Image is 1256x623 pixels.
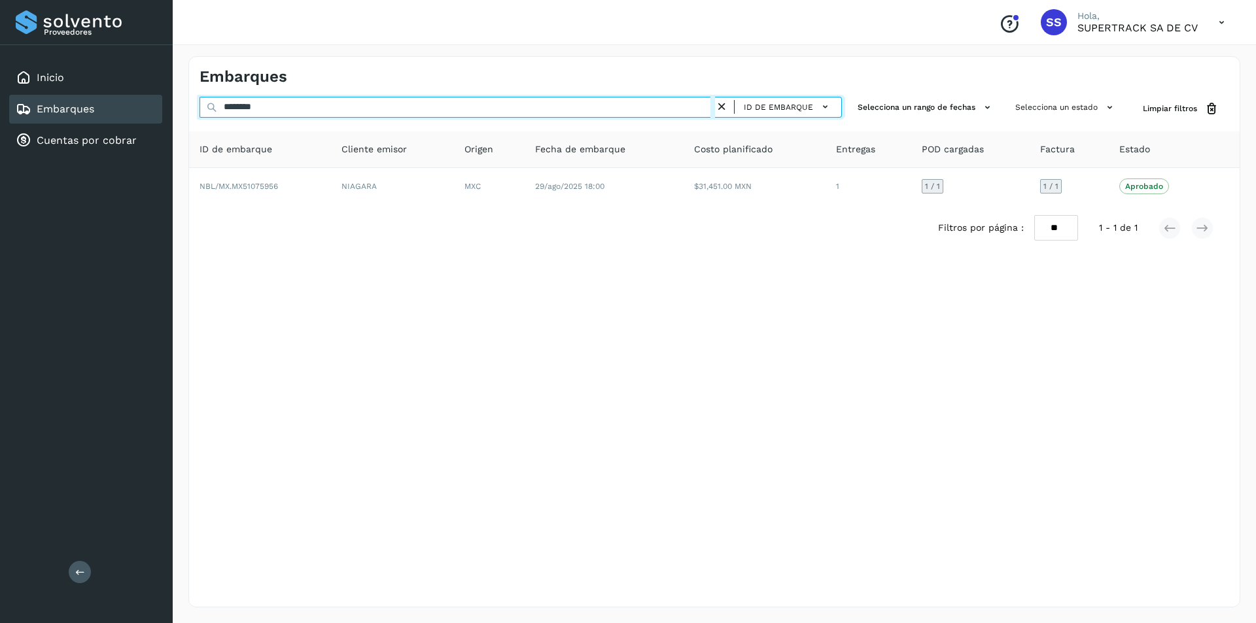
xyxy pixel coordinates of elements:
p: Hola, [1077,10,1198,22]
span: NBL/MX.MX51075956 [200,182,278,191]
span: POD cargadas [922,143,984,156]
div: Embarques [9,95,162,124]
span: Estado [1119,143,1150,156]
span: 1 - 1 de 1 [1099,221,1138,235]
button: Limpiar filtros [1132,97,1229,121]
td: MXC [454,168,525,205]
span: Entregas [836,143,875,156]
p: Proveedores [44,27,157,37]
div: Cuentas por cobrar [9,126,162,155]
a: Embarques [37,103,94,115]
span: Factura [1040,143,1075,156]
button: ID de embarque [740,97,836,116]
span: Limpiar filtros [1143,103,1197,114]
td: 1 [826,168,911,205]
p: Aprobado [1125,182,1163,191]
span: Costo planificado [694,143,773,156]
span: Fecha de embarque [535,143,625,156]
td: NIAGARA [331,168,454,205]
span: Filtros por página : [938,221,1024,235]
a: Inicio [37,71,64,84]
div: Inicio [9,63,162,92]
span: ID de embarque [744,101,813,113]
a: Cuentas por cobrar [37,134,137,146]
span: 1 / 1 [1043,182,1058,190]
span: 29/ago/2025 18:00 [535,182,604,191]
span: Origen [464,143,493,156]
td: $31,451.00 MXN [684,168,826,205]
span: 1 / 1 [925,182,940,190]
h4: Embarques [200,67,287,86]
button: Selecciona un rango de fechas [852,97,1000,118]
span: Cliente emisor [341,143,407,156]
span: ID de embarque [200,143,272,156]
p: SUPERTRACK SA DE CV [1077,22,1198,34]
button: Selecciona un estado [1010,97,1122,118]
